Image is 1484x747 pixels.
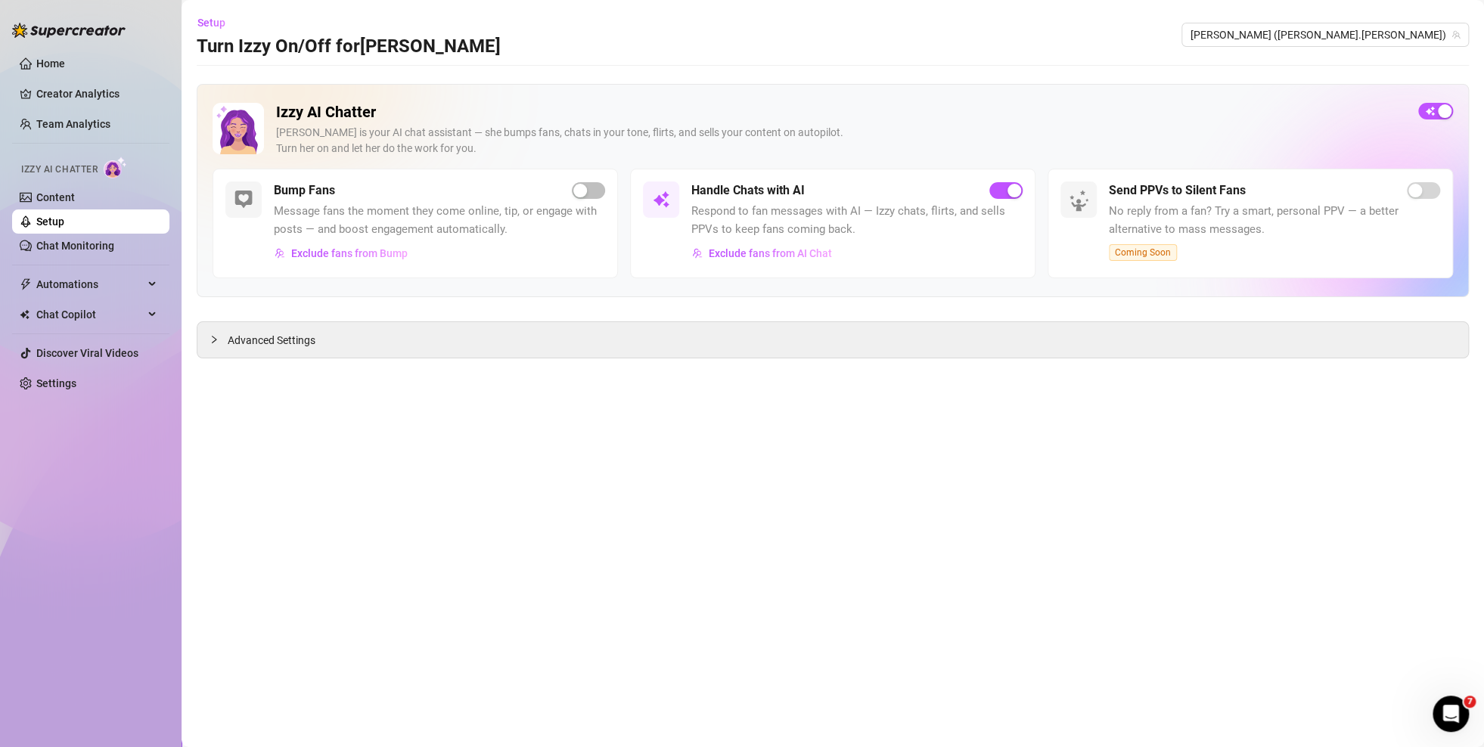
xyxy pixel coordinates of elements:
div: [PERSON_NAME] is your AI chat assistant — she bumps fans, chats in your tone, flirts, and sells y... [276,125,1406,157]
a: Discover Viral Videos [36,347,138,359]
span: Nathan (nathan.lewis) [1191,23,1460,46]
span: collapsed [210,335,219,344]
span: Advanced Settings [228,332,315,349]
span: Coming Soon [1109,244,1177,261]
span: Chat Copilot [36,302,144,327]
span: Setup [197,17,225,29]
span: Exclude fans from Bump [291,247,408,259]
span: team [1451,30,1461,39]
img: svg%3e [692,248,703,259]
span: Automations [36,272,144,296]
h3: Turn Izzy On/Off for [PERSON_NAME] [197,35,501,59]
img: Chat Copilot [20,309,29,320]
button: Exclude fans from Bump [274,241,408,265]
h5: Bump Fans [274,181,335,200]
img: Izzy AI Chatter [213,103,264,154]
span: 7 [1464,696,1476,708]
a: Setup [36,215,64,228]
span: Exclude fans from AI Chat [709,247,832,259]
img: logo-BBDzfeDw.svg [12,23,126,38]
a: Content [36,191,75,203]
button: Setup [197,11,238,35]
img: svg%3e [652,191,670,209]
button: Exclude fans from AI Chat [691,241,833,265]
h2: Izzy AI Chatter [276,103,1406,122]
a: Settings [36,377,76,389]
a: Team Analytics [36,118,110,130]
span: thunderbolt [20,278,32,290]
span: No reply from a fan? Try a smart, personal PPV — a better alternative to mass messages. [1109,203,1440,238]
span: Message fans the moment they come online, tip, or engage with posts — and boost engagement automa... [274,203,605,238]
img: svg%3e [275,248,285,259]
a: Chat Monitoring [36,240,114,252]
span: Respond to fan messages with AI — Izzy chats, flirts, and sells PPVs to keep fans coming back. [691,203,1023,238]
span: Izzy AI Chatter [21,163,98,177]
img: AI Chatter [104,157,127,178]
h5: Send PPVs to Silent Fans [1109,181,1246,200]
a: Creator Analytics [36,82,157,106]
a: Home [36,57,65,70]
div: collapsed [210,331,228,348]
img: silent-fans-ppv-o-N6Mmdf.svg [1069,190,1093,214]
iframe: Intercom live chat [1433,696,1469,732]
img: svg%3e [234,191,253,209]
h5: Handle Chats with AI [691,181,805,200]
